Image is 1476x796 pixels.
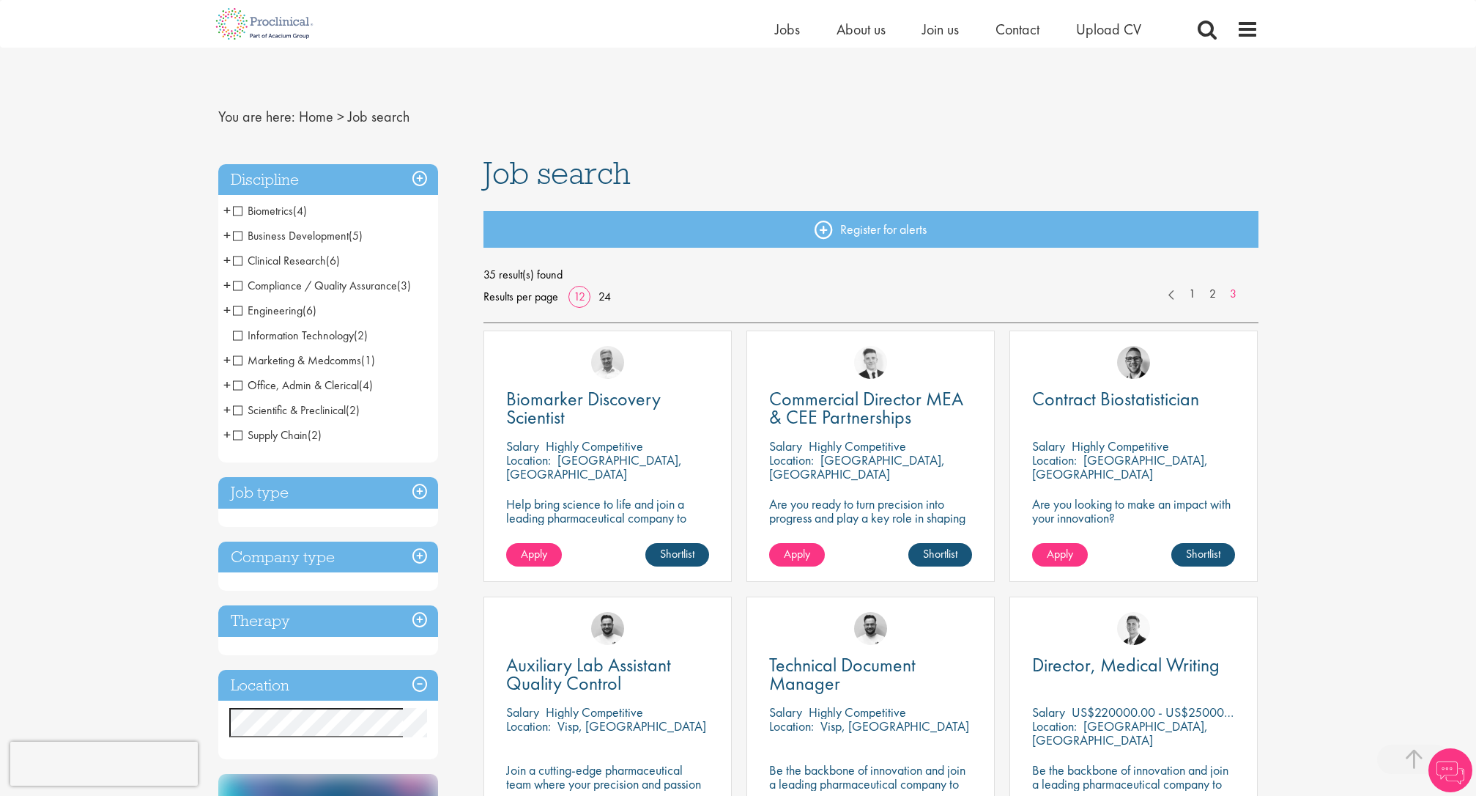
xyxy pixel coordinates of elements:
span: + [223,249,231,271]
p: [GEOGRAPHIC_DATA], [GEOGRAPHIC_DATA] [769,452,945,482]
span: Salary [1032,704,1065,721]
span: Salary [1032,438,1065,454]
span: Salary [769,704,802,721]
span: Biomarker Discovery Scientist [506,386,661,430]
a: Nicolas Daniel [854,346,887,379]
span: Director, Medical Writing [1032,652,1220,677]
span: Scientific & Preclinical [233,402,360,418]
p: [GEOGRAPHIC_DATA], [GEOGRAPHIC_DATA] [1032,718,1208,748]
a: Technical Document Manager [769,656,972,693]
span: Clinical Research [233,253,340,268]
span: Marketing & Medcomms [233,353,361,368]
span: Location: [1032,452,1077,468]
span: (6) [303,303,316,318]
a: 1 [1182,286,1203,303]
a: Contact [995,20,1039,39]
img: Emile De Beer [854,612,887,645]
p: US$220000.00 - US$250000.00 per annum [1072,704,1305,721]
a: Jobs [775,20,800,39]
p: Highly Competitive [809,438,906,454]
p: Highly Competitive [546,704,643,721]
span: Office, Admin & Clerical [233,377,359,393]
span: Business Development [233,228,349,243]
span: Salary [506,704,539,721]
span: (4) [293,203,307,218]
span: Compliance / Quality Assurance [233,278,411,293]
p: Are you ready to turn precision into progress and play a key role in shaping the future of pharma... [769,497,972,539]
span: + [223,424,231,446]
span: + [223,299,231,321]
span: You are here: [218,107,295,126]
h3: Discipline [218,164,438,196]
span: Clinical Research [233,253,326,268]
img: Joshua Bye [591,346,624,379]
span: Upload CV [1076,20,1141,39]
span: Engineering [233,303,303,318]
img: Emile De Beer [591,612,624,645]
span: (4) [359,377,373,393]
span: Business Development [233,228,363,243]
span: + [223,199,231,221]
span: Location: [506,452,551,468]
a: Auxiliary Lab Assistant Quality Control [506,656,709,693]
span: Compliance / Quality Assurance [233,278,397,293]
a: 12 [568,289,590,304]
span: Job search [348,107,409,126]
a: George Watson [1117,612,1150,645]
span: Location: [1032,718,1077,734]
span: (2) [308,427,322,443]
a: Join us [922,20,959,39]
span: Information Technology [233,328,368,343]
span: Office, Admin & Clerical [233,377,373,393]
h3: Therapy [218,605,438,637]
span: Salary [506,438,539,454]
iframe: reCAPTCHA [10,742,198,786]
a: Shortlist [645,543,709,567]
a: Commercial Director MEA & CEE Partnerships [769,390,972,427]
img: George Breen [1117,346,1150,379]
a: Shortlist [1171,543,1235,567]
span: + [223,349,231,371]
span: Apply [1047,546,1073,561]
a: Apply [506,543,562,567]
span: Engineering [233,303,316,318]
p: Highly Competitive [1072,438,1169,454]
span: (2) [346,402,360,418]
a: Contract Biostatistician [1032,390,1235,408]
span: Information Technology [233,328,354,343]
p: Highly Competitive [546,438,643,454]
a: Register for alerts [483,211,1258,248]
span: + [223,274,231,296]
span: Supply Chain [233,427,322,443]
a: About us [837,20,886,39]
h3: Job type [218,477,438,509]
span: Biometrics [233,203,293,218]
span: Apply [521,546,547,561]
span: Contract Biostatistician [1032,386,1199,411]
h3: Company type [218,542,438,573]
a: 2 [1202,286,1223,303]
span: Auxiliary Lab Assistant Quality Control [506,652,671,696]
span: 35 result(s) found [483,264,1258,286]
p: Visp, [GEOGRAPHIC_DATA] [820,718,969,734]
p: [GEOGRAPHIC_DATA], [GEOGRAPHIC_DATA] [506,452,682,482]
span: (6) [326,253,340,268]
a: Apply [769,543,825,567]
span: Scientific & Preclinical [233,402,346,418]
a: Apply [1032,543,1088,567]
a: Director, Medical Writing [1032,656,1235,674]
p: Are you looking to make an impact with your innovation? [1032,497,1235,525]
span: + [223,374,231,396]
span: Technical Document Manager [769,652,916,696]
p: [GEOGRAPHIC_DATA], [GEOGRAPHIC_DATA] [1032,452,1208,482]
a: Shortlist [908,543,972,567]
